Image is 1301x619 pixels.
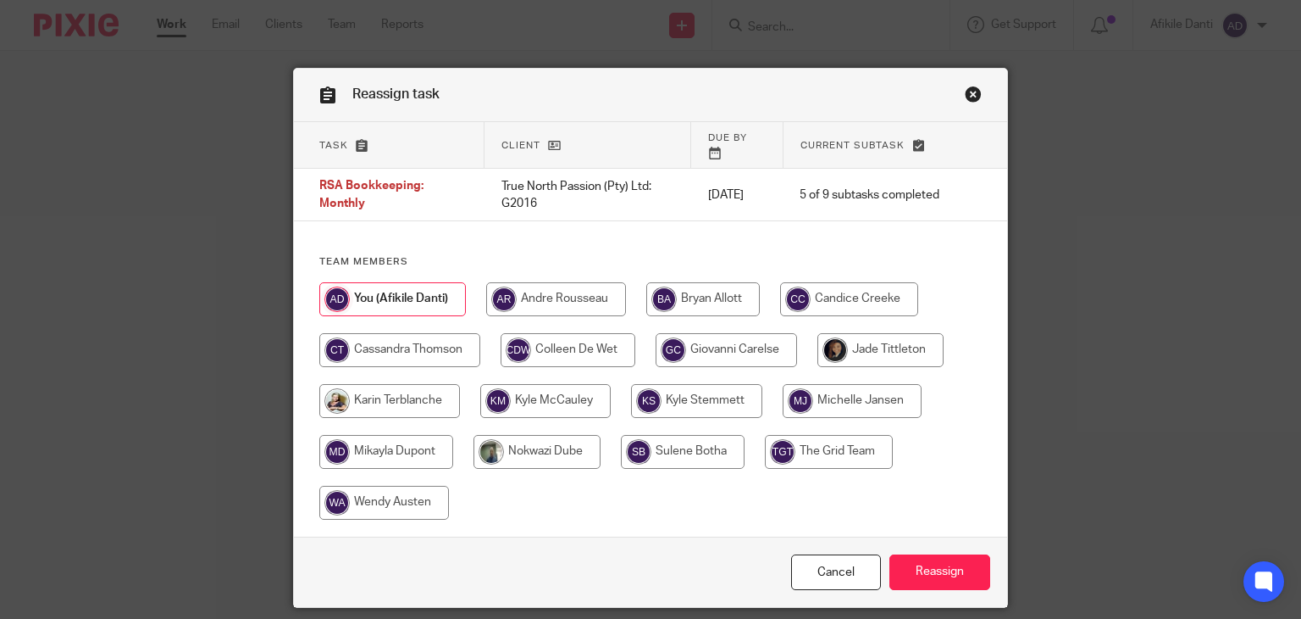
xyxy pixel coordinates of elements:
td: 5 of 9 subtasks completed [783,169,956,221]
a: Close this dialog window [791,555,881,591]
span: Due by [708,133,747,142]
span: RSA Bookkeeping: Monthly [319,181,424,210]
a: Close this dialog window [965,86,982,109]
p: True North Passion (Pty) Ltd: G2016 [501,178,674,213]
span: Task [319,141,348,150]
input: Reassign [889,555,990,591]
h4: Team members [319,255,983,269]
span: Reassign task [352,87,440,101]
span: Client [501,141,540,150]
p: [DATE] [708,187,766,204]
span: Current subtask [800,141,905,150]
